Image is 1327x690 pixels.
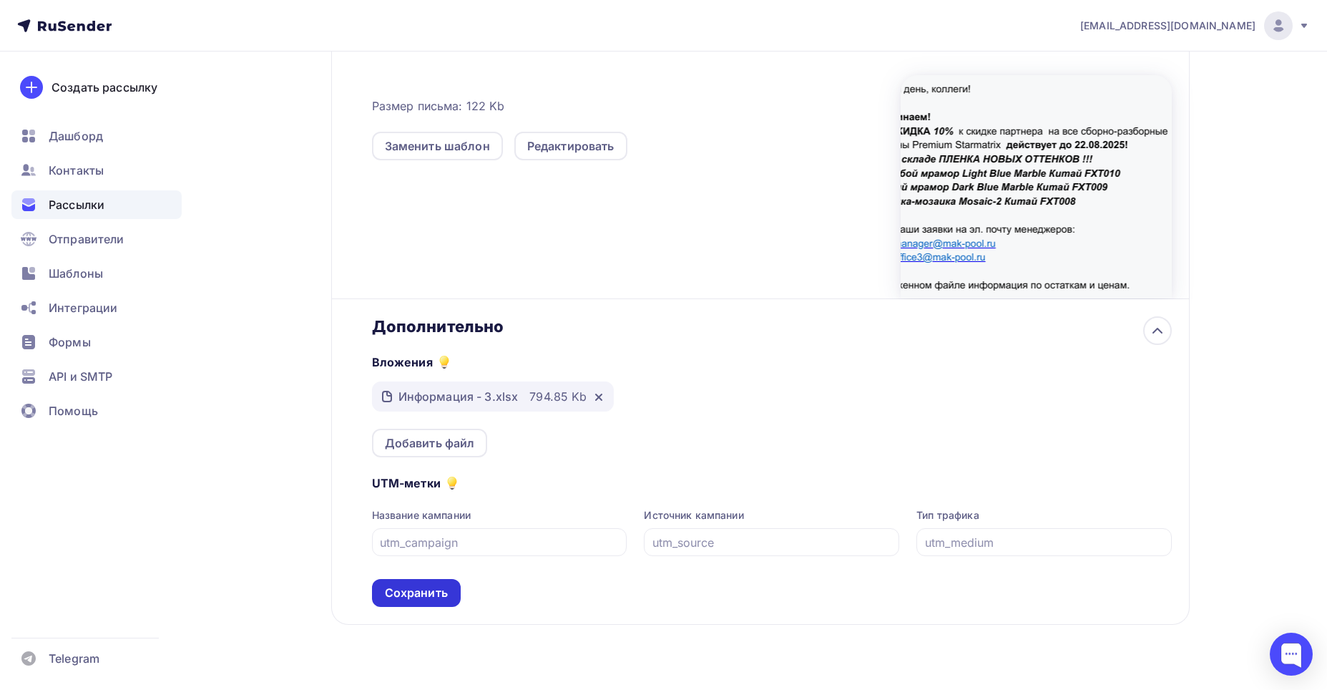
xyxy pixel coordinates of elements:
div: Источник кампании [644,508,899,523]
div: Заменить шаблон [385,137,490,155]
h5: Вложения [372,354,433,371]
span: Рассылки [49,196,104,213]
input: utm_medium [925,534,1164,551]
a: Отправители [11,225,182,253]
div: Название кампании [372,508,627,523]
div: Дополнительно [372,316,1172,336]
a: Формы [11,328,182,356]
div: Добавить файл [385,434,475,452]
a: Рассылки [11,190,182,219]
div: 794.85 Kb [529,388,587,405]
span: Формы [49,334,91,351]
a: Дашборд [11,122,182,150]
div: Информация - 3.xlsx [398,388,519,405]
span: Отправители [49,230,124,248]
span: Telegram [49,650,99,667]
a: Контакты [11,156,182,185]
input: utm_campaign [380,534,619,551]
div: Тип трафика [916,508,1172,523]
span: Шаблоны [49,265,103,282]
div: Редактировать [527,137,614,155]
h5: UTM-метки [372,475,441,492]
span: Размер письма: 122 Kb [372,97,505,115]
span: API и SMTP [49,368,112,385]
span: Контакты [49,162,104,179]
a: [EMAIL_ADDRESS][DOMAIN_NAME] [1080,11,1310,40]
span: Помощь [49,402,98,419]
input: utm_source [652,534,891,551]
span: Дашборд [49,127,103,145]
div: Сохранить [385,585,448,601]
div: Создать рассылку [52,79,157,96]
span: Интеграции [49,299,117,316]
span: [EMAIL_ADDRESS][DOMAIN_NAME] [1080,19,1255,33]
a: Шаблоны [11,259,182,288]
